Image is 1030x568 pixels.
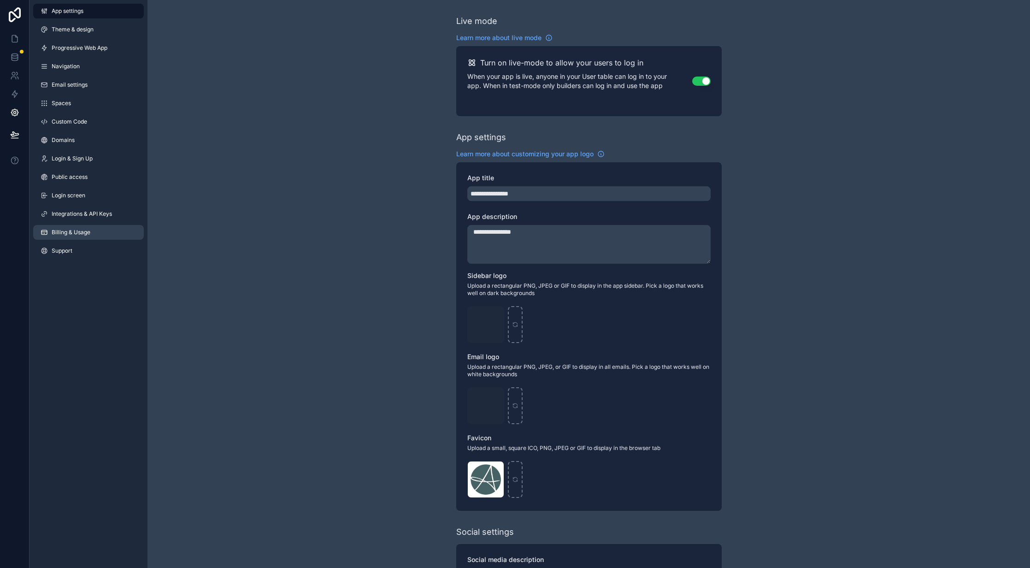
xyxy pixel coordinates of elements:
[52,81,88,89] span: Email settings
[52,118,87,125] span: Custom Code
[467,434,491,442] span: Favicon
[33,41,144,55] a: Progressive Web App
[456,15,497,28] div: Live mode
[52,247,72,254] span: Support
[33,96,144,111] a: Spaces
[33,133,144,148] a: Domains
[52,173,88,181] span: Public access
[52,100,71,107] span: Spaces
[33,22,144,37] a: Theme & design
[33,170,144,184] a: Public access
[33,151,144,166] a: Login & Sign Up
[456,33,553,42] a: Learn more about live mode
[33,59,144,74] a: Navigation
[52,155,93,162] span: Login & Sign Up
[467,72,692,90] p: When your app is live, anyone in your User table can log in to your app. When in test-mode only b...
[467,272,506,279] span: Sidebar logo
[52,210,112,218] span: Integrations & API Keys
[33,114,144,129] a: Custom Code
[52,26,94,33] span: Theme & design
[52,229,90,236] span: Billing & Usage
[33,243,144,258] a: Support
[33,77,144,92] a: Email settings
[456,149,594,159] span: Learn more about customizing your app logo
[456,149,605,159] a: Learn more about customizing your app logo
[33,207,144,221] a: Integrations & API Keys
[467,556,544,563] span: Social media description
[467,174,494,182] span: App title
[52,192,85,199] span: Login screen
[52,63,80,70] span: Navigation
[52,44,107,52] span: Progressive Web App
[33,225,144,240] a: Billing & Usage
[467,282,711,297] span: Upload a rectangular PNG, JPEG or GIF to display in the app sidebar. Pick a logo that works well ...
[467,213,517,220] span: App description
[456,33,541,42] span: Learn more about live mode
[467,363,711,378] span: Upload a rectangular PNG, JPEG, or GIF to display in all emails. Pick a logo that works well on w...
[52,7,83,15] span: App settings
[52,136,75,144] span: Domains
[33,4,144,18] a: App settings
[456,526,514,538] div: Social settings
[467,444,711,452] span: Upload a small, square ICO, PNG, JPEG or GIF to display in the browser tab
[33,188,144,203] a: Login screen
[480,57,643,68] h2: Turn on live-mode to allow your users to log in
[456,131,506,144] div: App settings
[467,353,499,361] span: Email logo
